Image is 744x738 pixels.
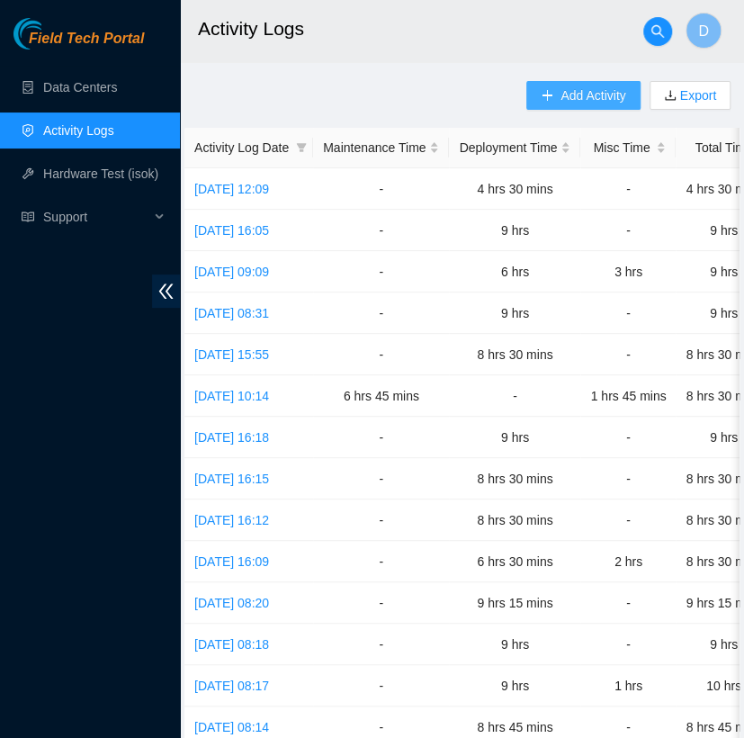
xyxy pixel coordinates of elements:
[313,251,449,292] td: -
[677,88,716,103] a: Export
[313,334,449,375] td: -
[449,582,580,624] td: 9 hrs 15 mins
[194,430,269,445] a: [DATE] 16:18
[296,142,307,153] span: filter
[449,168,580,210] td: 4 hrs 30 mins
[22,211,34,223] span: read
[292,134,310,161] span: filter
[580,292,676,334] td: -
[194,265,269,279] a: [DATE] 09:09
[664,89,677,103] span: download
[313,168,449,210] td: -
[580,458,676,499] td: -
[580,210,676,251] td: -
[194,637,269,652] a: [DATE] 08:18
[449,210,580,251] td: 9 hrs
[560,85,625,105] span: Add Activity
[449,417,580,458] td: 9 hrs
[449,334,580,375] td: 8 hrs 30 mins
[194,472,269,486] a: [DATE] 16:15
[194,596,269,610] a: [DATE] 08:20
[194,720,269,734] a: [DATE] 08:14
[580,417,676,458] td: -
[29,31,144,48] span: Field Tech Portal
[194,182,269,196] a: [DATE] 12:09
[644,24,671,39] span: search
[449,292,580,334] td: 9 hrs
[580,168,676,210] td: -
[526,81,640,110] button: plusAdd Activity
[43,199,149,235] span: Support
[580,251,676,292] td: 3 hrs
[313,458,449,499] td: -
[580,582,676,624] td: -
[313,582,449,624] td: -
[194,513,269,527] a: [DATE] 16:12
[43,123,114,138] a: Activity Logs
[194,306,269,320] a: [DATE] 08:31
[580,665,676,706] td: 1 hrs
[449,458,580,499] td: 8 hrs 30 mins
[449,541,580,582] td: 6 hrs 30 mins
[686,13,722,49] button: D
[580,541,676,582] td: 2 hrs
[13,32,144,56] a: Akamai TechnologiesField Tech Portal
[449,624,580,665] td: 9 hrs
[650,81,731,110] button: downloadExport
[194,679,269,693] a: [DATE] 08:17
[194,389,269,403] a: [DATE] 10:14
[13,18,91,49] img: Akamai Technologies
[580,499,676,541] td: -
[194,138,289,157] span: Activity Log Date
[541,89,553,103] span: plus
[580,624,676,665] td: -
[313,665,449,706] td: -
[643,17,672,46] button: search
[449,375,580,417] td: -
[43,166,158,181] a: Hardware Test (isok)
[313,417,449,458] td: -
[313,210,449,251] td: -
[698,20,709,42] span: D
[194,554,269,569] a: [DATE] 16:09
[43,80,117,94] a: Data Centers
[449,499,580,541] td: 8 hrs 30 mins
[313,541,449,582] td: -
[194,347,269,362] a: [DATE] 15:55
[449,665,580,706] td: 9 hrs
[449,251,580,292] td: 6 hrs
[194,223,269,238] a: [DATE] 16:05
[313,624,449,665] td: -
[313,499,449,541] td: -
[313,375,449,417] td: 6 hrs 45 mins
[152,274,180,308] span: double-left
[313,292,449,334] td: -
[580,334,676,375] td: -
[580,375,676,417] td: 1 hrs 45 mins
